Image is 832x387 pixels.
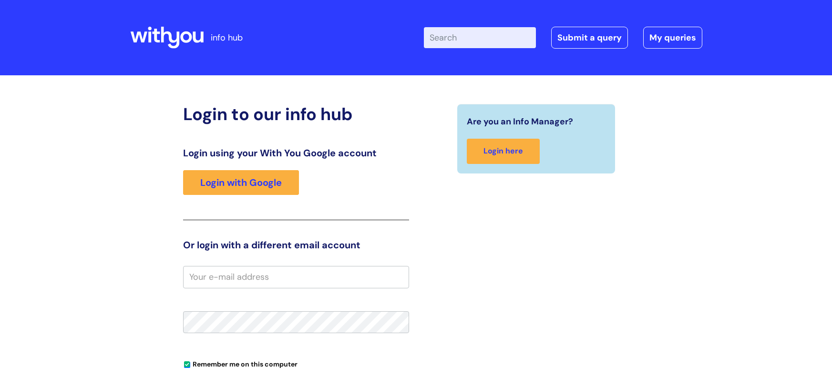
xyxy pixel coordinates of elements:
[183,104,409,124] h2: Login to our info hub
[424,27,536,48] input: Search
[183,147,409,159] h3: Login using your With You Google account
[643,27,702,49] a: My queries
[551,27,628,49] a: Submit a query
[467,114,573,129] span: Are you an Info Manager?
[183,266,409,288] input: Your e-mail address
[211,30,243,45] p: info hub
[183,239,409,251] h3: Or login with a different email account
[183,356,409,371] div: You can uncheck this option if you're logging in from a shared device
[467,139,540,164] a: Login here
[184,362,190,368] input: Remember me on this computer
[183,358,298,368] label: Remember me on this computer
[183,170,299,195] a: Login with Google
